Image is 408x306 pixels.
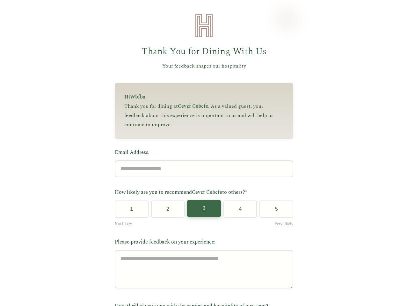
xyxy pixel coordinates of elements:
span: Not likely [115,221,132,227]
span: Cevzf Cebcfe [192,188,222,196]
button: 4 [223,200,257,218]
h1: Thank You for Dining With Us [115,45,293,59]
span: Very likely [274,221,293,227]
label: How likely are you to recommend to others? [115,188,293,197]
label: Email Address: [115,149,293,157]
button: 3 [187,200,221,217]
p: Thank you for dining at . As a valued guest, your feedback about this experience is important to ... [124,102,284,129]
span: Cevzf Cebcfe [178,102,208,110]
button: 5 [259,200,293,218]
p: Your feedback shapes our hospitality [115,62,293,70]
button: 1 [115,200,149,218]
span: Wbfba [130,93,145,101]
label: Please provide feedback on your experience: [115,238,293,246]
img: Heirloom Hospitality Logo [191,13,217,38]
button: 2 [151,200,185,218]
p: Hi , [124,92,284,102]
